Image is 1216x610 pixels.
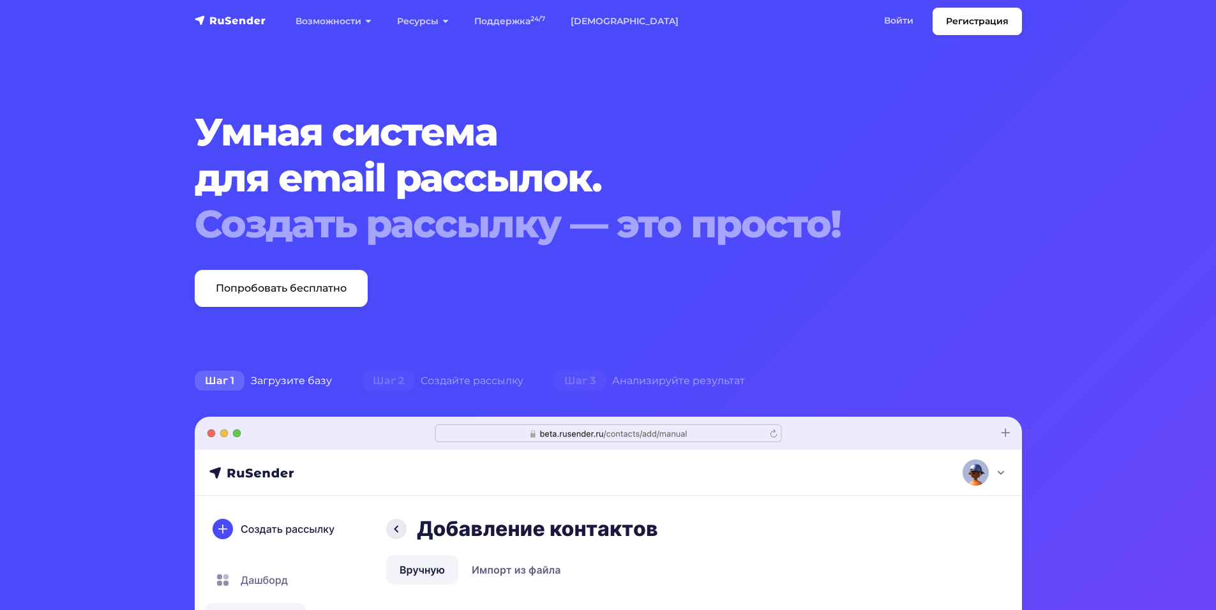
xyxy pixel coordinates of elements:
a: Попробовать бесплатно [195,270,368,307]
a: Ресурсы [384,8,462,34]
span: Шаг 2 [363,371,414,391]
div: Создать рассылку — это просто! [195,201,952,247]
div: Создайте рассылку [347,368,539,394]
a: Регистрация [933,8,1022,35]
span: Шаг 1 [195,371,244,391]
img: RuSender [195,14,266,27]
a: Возможности [283,8,384,34]
a: Поддержка24/7 [462,8,558,34]
sup: 24/7 [530,15,545,23]
span: Шаг 3 [554,371,606,391]
div: Анализируйте результат [539,368,760,394]
a: [DEMOGRAPHIC_DATA] [558,8,691,34]
a: Войти [871,8,926,34]
div: Загрузите базу [179,368,347,394]
h1: Умная система для email рассылок. [195,109,952,247]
